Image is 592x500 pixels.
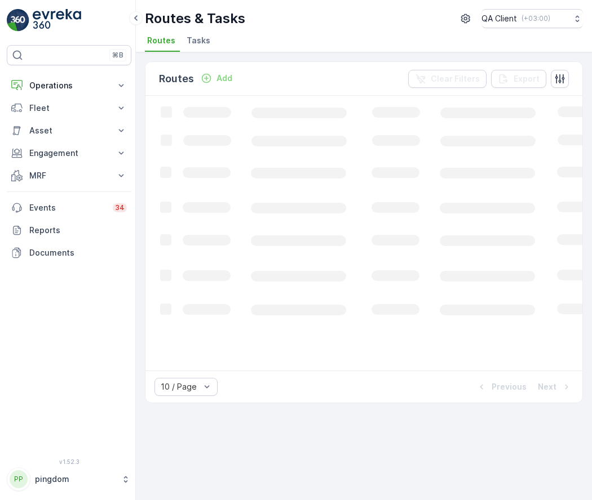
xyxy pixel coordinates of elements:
button: QA Client(+03:00) [481,9,583,28]
div: PP [10,470,28,488]
button: Asset [7,119,131,142]
button: Fleet [7,97,131,119]
p: Documents [29,247,127,258]
p: Routes & Tasks [145,10,245,28]
p: Clear Filters [431,73,480,84]
p: Operations [29,80,109,91]
span: Tasks [187,35,210,46]
p: 34 [115,203,125,212]
p: pingdom [35,474,116,485]
button: Next [537,380,573,394]
p: Next [538,381,556,392]
p: Asset [29,125,109,136]
a: Events34 [7,197,131,219]
span: Routes [147,35,175,46]
p: Add [217,73,232,84]
p: Engagement [29,148,109,159]
button: Previous [475,380,528,394]
button: MRF [7,164,131,187]
button: Engagement [7,142,131,164]
p: Events [29,202,106,213]
p: Previous [492,381,527,392]
button: Add [196,72,237,85]
p: MRF [29,170,109,181]
p: QA Client [481,13,517,24]
img: logo_light-DOdMpM7g.png [33,9,81,32]
button: Operations [7,74,131,97]
a: Documents [7,242,131,264]
img: logo [7,9,29,32]
p: Export [514,73,540,84]
p: ( +03:00 ) [522,14,550,23]
p: ⌘B [112,51,123,60]
p: Reports [29,225,127,236]
p: Routes [159,71,194,87]
span: v 1.52.3 [7,458,131,465]
button: Export [491,70,546,88]
p: Fleet [29,102,109,114]
button: PPpingdom [7,467,131,491]
a: Reports [7,219,131,242]
button: Clear Filters [408,70,487,88]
